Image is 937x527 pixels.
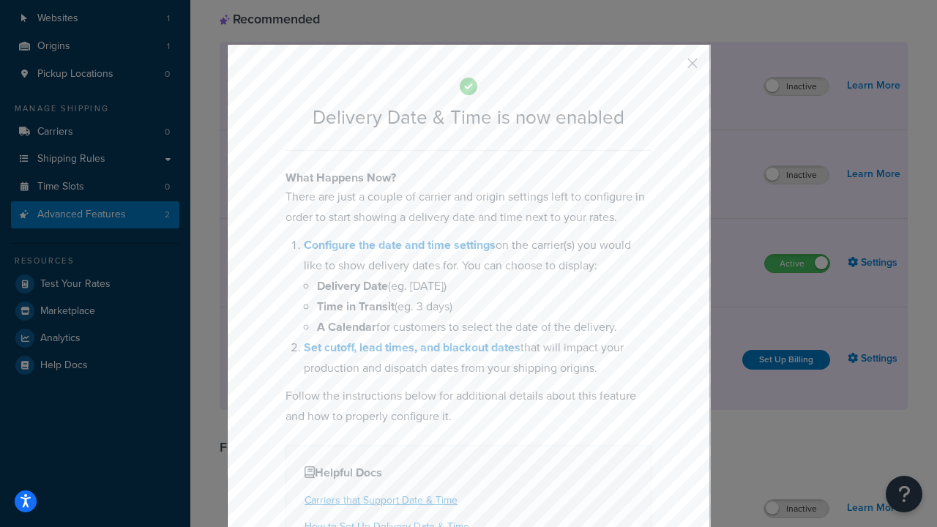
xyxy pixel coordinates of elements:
p: Follow the instructions below for additional details about this feature and how to properly confi... [285,386,652,427]
li: for customers to select the date of the delivery. [317,317,652,337]
a: Configure the date and time settings [304,236,496,253]
b: Time in Transit [317,298,395,315]
h2: Delivery Date & Time is now enabled [285,107,652,128]
b: A Calendar [317,318,376,335]
p: There are just a couple of carrier and origin settings left to configure in order to start showin... [285,187,652,228]
li: on the carrier(s) you would like to show delivery dates for. You can choose to display: [304,235,652,337]
a: Set cutoff, lead times, and blackout dates [304,339,520,356]
li: (eg. 3 days) [317,296,652,317]
li: that will impact your production and dispatch dates from your shipping origins. [304,337,652,378]
h4: Helpful Docs [305,464,632,482]
b: Delivery Date [317,277,388,294]
li: (eg. [DATE]) [317,276,652,296]
a: Carriers that Support Date & Time [305,493,458,508]
h4: What Happens Now? [285,169,652,187]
